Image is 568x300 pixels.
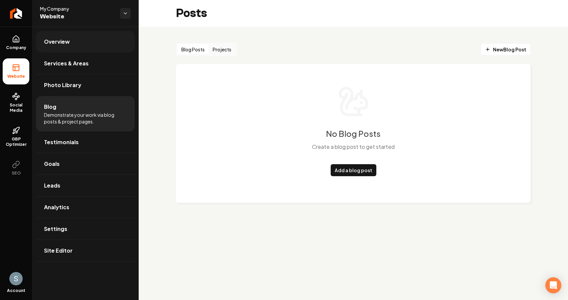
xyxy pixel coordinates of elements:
[36,53,135,74] a: Services & Areas
[36,31,135,52] a: Overview
[44,103,56,111] span: Blog
[36,153,135,175] a: Goals
[481,43,531,55] a: NewBlog Post
[5,74,28,79] span: Website
[40,12,115,21] span: Website
[177,44,209,55] button: Blog Posts
[3,87,29,118] a: Social Media
[9,272,23,285] button: Open user button
[36,131,135,153] a: Testimonials
[331,164,376,176] a: Add a blog post
[36,74,135,96] a: Photo Library
[3,155,29,181] button: SEO
[44,81,81,89] span: Photo Library
[44,225,67,233] span: Settings
[209,44,235,55] button: Projects
[44,182,60,190] span: Leads
[10,8,22,19] img: Rebolt Logo
[3,45,29,50] span: Company
[485,46,526,53] span: New Blog Post
[545,277,561,293] div: Open Intercom Messenger
[3,121,29,153] a: GBP Optimizer
[44,59,89,67] span: Services & Areas
[9,272,23,285] img: Saygun Erkaraman
[36,197,135,218] a: Analytics
[44,138,79,146] span: Testimonials
[3,102,29,113] span: Social Media
[3,136,29,147] span: GBP Optimizer
[36,175,135,196] a: Leads
[312,143,395,151] p: Create a blog post to get started
[36,240,135,261] a: Site Editor
[44,247,73,255] span: Site Editor
[36,218,135,240] a: Settings
[44,160,60,168] span: Goals
[44,38,70,46] span: Overview
[7,288,25,293] span: Account
[44,111,127,125] span: Demonstrate your work via blog posts & project pages.
[9,171,23,176] span: SEO
[326,128,381,139] h3: No Blog Posts
[176,7,207,20] h2: Posts
[44,203,69,211] span: Analytics
[40,5,115,12] span: My Company
[3,30,29,56] a: Company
